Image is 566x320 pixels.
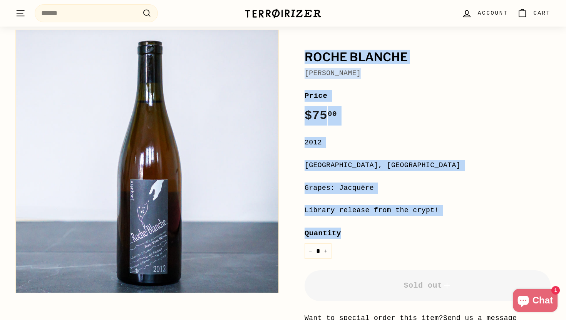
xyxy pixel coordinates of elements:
[305,183,551,194] div: Grapes: Jacquère
[16,30,278,293] img: Roche Blanche
[320,243,332,259] button: Increase item quantity by one
[305,69,361,77] a: [PERSON_NAME]
[305,243,316,259] button: Reduce item quantity by one
[511,289,560,314] inbox-online-store-chat: Shopify online store chat
[305,137,551,148] div: 2012
[533,9,551,17] span: Cart
[404,281,451,290] span: Sold out
[305,243,332,259] input: quantity
[305,51,551,64] h1: Roche Blanche
[305,109,337,123] span: $75
[457,2,512,25] a: Account
[328,110,337,118] sup: 00
[305,90,551,102] label: Price
[305,228,551,239] label: Quantity
[305,205,551,216] div: Library release from the crypt!
[512,2,555,25] a: Cart
[478,9,508,17] span: Account
[305,270,551,301] button: Sold out
[305,160,551,171] div: [GEOGRAPHIC_DATA], [GEOGRAPHIC_DATA]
